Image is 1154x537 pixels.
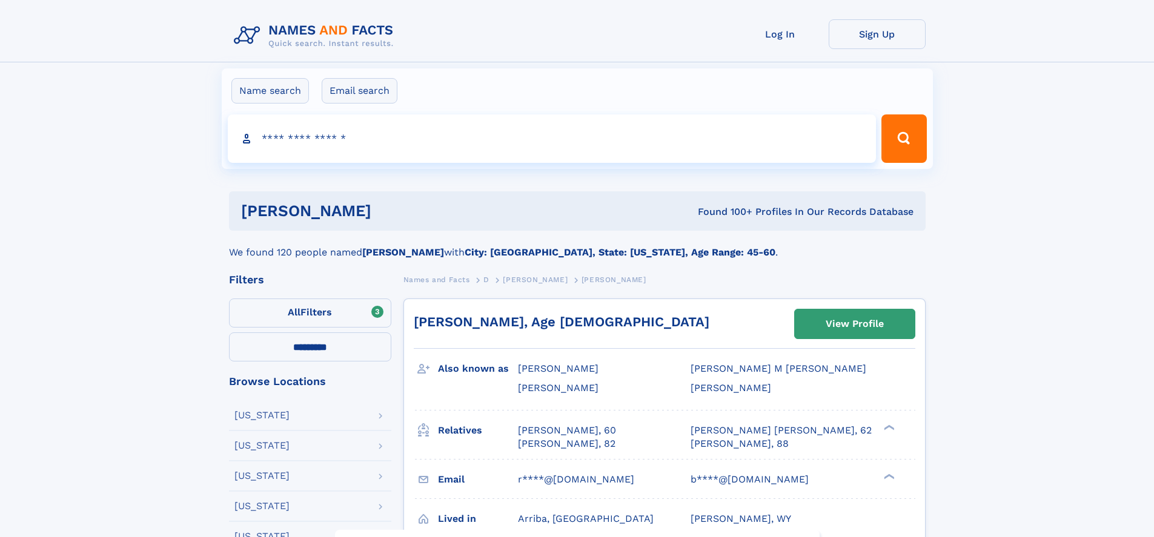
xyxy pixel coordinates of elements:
[518,363,599,374] span: [PERSON_NAME]
[691,363,866,374] span: [PERSON_NAME] M [PERSON_NAME]
[518,424,616,437] a: [PERSON_NAME], 60
[691,437,789,450] a: [PERSON_NAME], 88
[229,376,391,387] div: Browse Locations
[503,275,568,284] span: [PERSON_NAME]
[438,420,518,441] h3: Relatives
[234,441,290,450] div: [US_STATE]
[881,423,895,431] div: ❯
[829,19,926,49] a: Sign Up
[231,78,309,104] label: Name search
[288,306,300,318] span: All
[691,513,791,524] span: [PERSON_NAME], WY
[732,19,829,49] a: Log In
[234,410,290,420] div: [US_STATE]
[322,78,397,104] label: Email search
[438,469,518,490] h3: Email
[795,309,915,338] a: View Profile
[881,472,895,480] div: ❯
[234,501,290,511] div: [US_STATE]
[518,382,599,394] span: [PERSON_NAME]
[691,382,771,394] span: [PERSON_NAME]
[503,272,568,287] a: [PERSON_NAME]
[438,358,518,379] h3: Also known as
[229,274,391,285] div: Filters
[826,310,884,338] div: View Profile
[414,314,709,329] a: [PERSON_NAME], Age [DEMOGRAPHIC_DATA]
[518,437,615,450] a: [PERSON_NAME], 82
[229,298,391,328] label: Filters
[483,275,489,284] span: D
[518,513,654,524] span: Arriba, [GEOGRAPHIC_DATA]
[534,205,914,219] div: Found 100+ Profiles In Our Records Database
[438,509,518,529] h3: Lived in
[691,424,872,437] a: [PERSON_NAME] [PERSON_NAME], 62
[228,114,877,163] input: search input
[234,471,290,481] div: [US_STATE]
[483,272,489,287] a: D
[229,19,403,52] img: Logo Names and Facts
[582,275,646,284] span: [PERSON_NAME]
[241,203,535,219] h1: [PERSON_NAME]
[881,114,926,163] button: Search Button
[229,231,926,260] div: We found 120 people named with .
[362,246,444,258] b: [PERSON_NAME]
[403,272,470,287] a: Names and Facts
[465,246,775,258] b: City: [GEOGRAPHIC_DATA], State: [US_STATE], Age Range: 45-60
